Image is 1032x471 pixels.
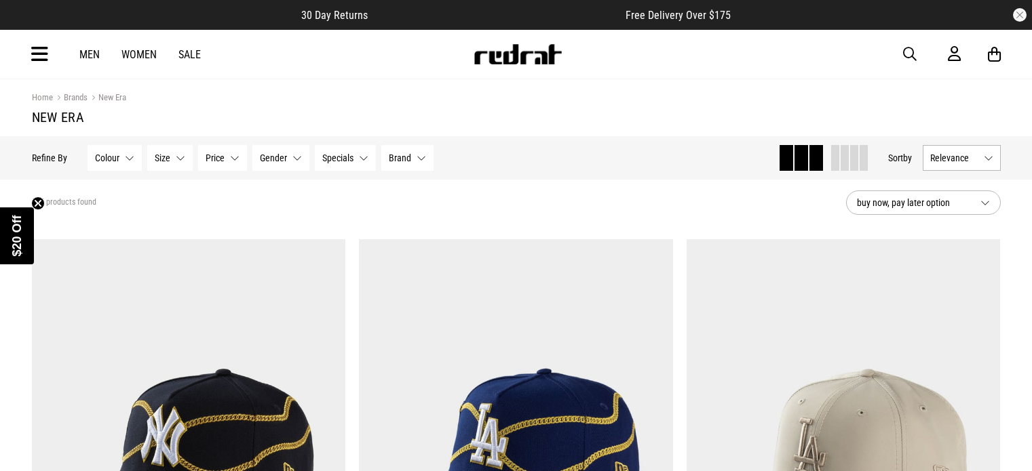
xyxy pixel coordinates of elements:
a: Men [79,48,100,61]
span: Specials [322,152,353,163]
h1: New Era [32,109,1001,125]
a: New Era [88,92,126,105]
a: Brands [53,92,88,105]
a: Sale [178,48,201,61]
p: Refine By [32,152,67,163]
button: Specials [315,145,376,171]
a: Women [121,48,157,61]
span: Relevance [930,152,978,163]
button: Size [147,145,193,171]
span: Gender [260,152,287,163]
button: Price [198,145,247,171]
span: Free Delivery Over $175 [626,9,731,22]
button: Sortby [888,150,912,166]
button: Gender [252,145,309,171]
span: Size [155,152,170,163]
button: Brand [381,145,434,171]
span: 275 products found [32,197,96,208]
span: 30 Day Returns [301,9,368,22]
button: buy now, pay later option [846,190,1001,215]
span: Price [206,152,225,163]
button: Relevance [923,145,1001,171]
span: Brand [389,152,411,163]
a: Home [32,92,53,102]
span: Colour [95,152,119,163]
button: Colour [88,145,142,171]
span: by [903,152,912,163]
span: $20 Off [10,215,24,256]
iframe: Customer reviews powered by Trustpilot [395,8,598,22]
img: Redrat logo [473,44,562,64]
button: Close teaser [31,197,45,210]
span: buy now, pay later option [857,194,970,211]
